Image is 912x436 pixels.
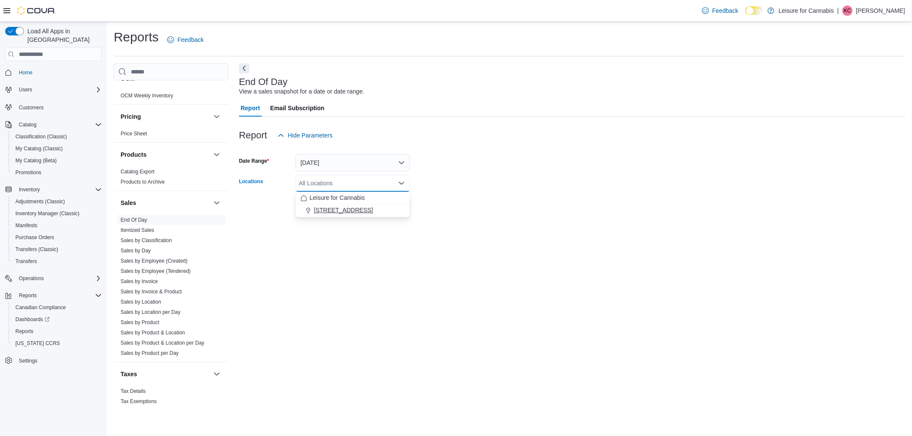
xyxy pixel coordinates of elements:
[15,328,33,335] span: Reports
[12,196,102,207] span: Adjustments (Classic)
[15,355,102,366] span: Settings
[15,316,50,323] span: Dashboards
[121,268,191,275] span: Sales by Employee (Tendered)
[121,130,147,137] span: Price Sheet
[15,290,40,301] button: Reports
[745,6,763,15] input: Dark Mode
[114,386,229,410] div: Taxes
[12,155,102,166] span: My Catalog (Beta)
[2,290,105,301] button: Reports
[241,99,260,117] span: Report
[310,193,365,202] span: Leisure for Cannabis
[121,398,157,404] a: Tax Exemptions
[699,2,742,19] a: Feedback
[837,6,839,16] p: |
[212,149,222,160] button: Products
[12,155,60,166] a: My Catalog (Beta)
[15,222,37,229] span: Manifests
[239,158,269,164] label: Date Range
[295,204,410,217] button: [STREET_ADDRESS]
[121,237,172,244] span: Sales by Classification
[121,258,188,264] a: Sales by Employee (Created)
[19,275,44,282] span: Operations
[15,157,57,164] span: My Catalog (Beta)
[239,77,288,87] h3: End Of Day
[15,85,102,95] span: Users
[779,6,834,16] p: Leisure for Cannabis
[15,290,102,301] span: Reports
[12,256,40,266] a: Transfers
[121,93,173,99] a: OCM Weekly Inventory
[121,278,158,285] span: Sales by Invoice
[2,101,105,113] button: Customers
[121,309,180,315] a: Sales by Location per Day
[9,325,105,337] button: Reports
[15,258,37,265] span: Transfers
[121,339,204,346] span: Sales by Product & Location per Day
[121,330,185,336] a: Sales by Product & Location
[12,208,83,219] a: Inventory Manager (Classic)
[15,210,80,217] span: Inventory Manager (Classic)
[24,27,102,44] span: Load All Apps in [GEOGRAPHIC_DATA]
[19,69,32,76] span: Home
[121,350,179,356] a: Sales by Product per Day
[15,169,41,176] span: Promotions
[121,178,165,185] span: Products to Archive
[295,192,410,217] div: Choose from the following options
[2,354,105,367] button: Settings
[270,99,325,117] span: Email Subscription
[9,208,105,219] button: Inventory Manager (Classic)
[12,302,69,313] a: Canadian Compliance
[17,6,56,15] img: Cova
[239,87,364,96] div: View a sales snapshot for a date or date range.
[9,337,105,349] button: [US_STATE] CCRS
[12,232,102,243] span: Purchase Orders
[15,145,63,152] span: My Catalog (Classic)
[121,199,210,207] button: Sales
[121,227,154,233] a: Itemized Sales
[121,309,180,316] span: Sales by Location per Day
[121,150,210,159] button: Products
[121,179,165,185] a: Products to Archive
[12,244,62,255] a: Transfers (Classic)
[15,67,36,78] a: Home
[12,338,63,348] a: [US_STATE] CCRS
[239,178,263,185] label: Locations
[295,154,410,171] button: [DATE]
[19,121,36,128] span: Catalog
[121,217,147,223] a: End Of Day
[121,268,191,274] a: Sales by Employee (Tendered)
[15,273,102,284] span: Operations
[844,6,851,16] span: KC
[121,227,154,234] span: Itemized Sales
[121,150,147,159] h3: Products
[15,120,40,130] button: Catalog
[177,35,204,44] span: Feedback
[19,186,40,193] span: Inventory
[12,132,102,142] span: Classification (Classic)
[15,356,41,366] a: Settings
[121,350,179,357] span: Sales by Product per Day
[12,208,102,219] span: Inventory Manager (Classic)
[12,167,102,178] span: Promotions
[12,314,102,325] span: Dashboards
[15,102,102,112] span: Customers
[12,143,66,154] a: My Catalog (Classic)
[15,133,67,140] span: Classification (Classic)
[15,85,35,95] button: Users
[2,272,105,284] button: Operations
[19,292,37,299] span: Reports
[19,86,32,93] span: Users
[9,313,105,325] a: Dashboards
[121,288,182,295] span: Sales by Invoice & Product
[121,217,147,223] span: End Of Day
[121,247,151,254] span: Sales by Day
[9,143,105,155] button: My Catalog (Classic)
[15,67,102,78] span: Home
[2,84,105,96] button: Users
[9,255,105,267] button: Transfers
[15,234,54,241] span: Purchase Orders
[12,220,41,231] a: Manifests
[19,357,37,364] span: Settings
